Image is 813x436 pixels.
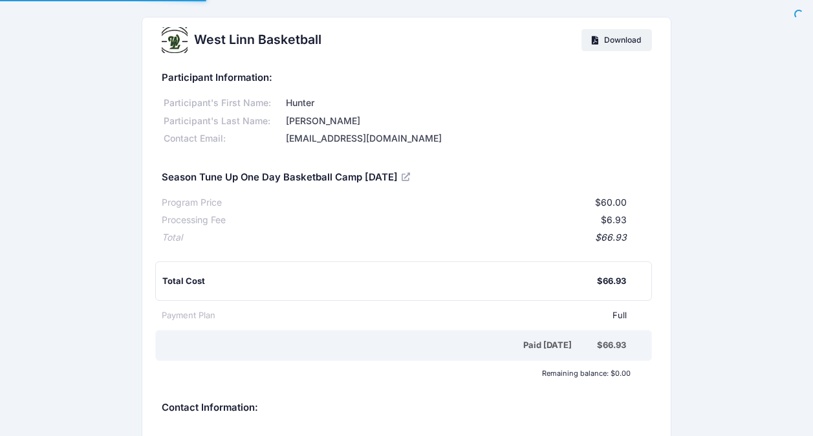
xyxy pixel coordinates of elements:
[162,172,413,184] h5: Season Tune Up One Day Basketball Camp [DATE]
[162,213,226,227] div: Processing Fee
[284,96,652,110] div: Hunter
[581,29,652,51] a: Download
[226,213,627,227] div: $6.93
[162,231,182,245] div: Total
[155,369,637,377] div: Remaining balance: $0.00
[162,96,285,110] div: Participant's First Name:
[597,339,626,352] div: $66.93
[284,132,652,146] div: [EMAIL_ADDRESS][DOMAIN_NAME]
[194,32,321,47] h2: West Linn Basketball
[597,275,626,288] div: $66.93
[162,275,597,288] div: Total Cost
[215,309,627,322] div: Full
[164,339,597,352] div: Paid [DATE]
[402,171,412,182] a: View Registration Details
[182,231,627,245] div: $66.93
[284,114,652,128] div: [PERSON_NAME]
[162,132,285,146] div: Contact Email:
[162,72,652,84] h5: Participant Information:
[162,309,215,322] div: Payment Plan
[162,196,222,210] div: Program Price
[162,114,285,128] div: Participant's Last Name:
[595,197,627,208] span: $60.00
[162,402,652,414] h5: Contact Information:
[604,35,641,45] span: Download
